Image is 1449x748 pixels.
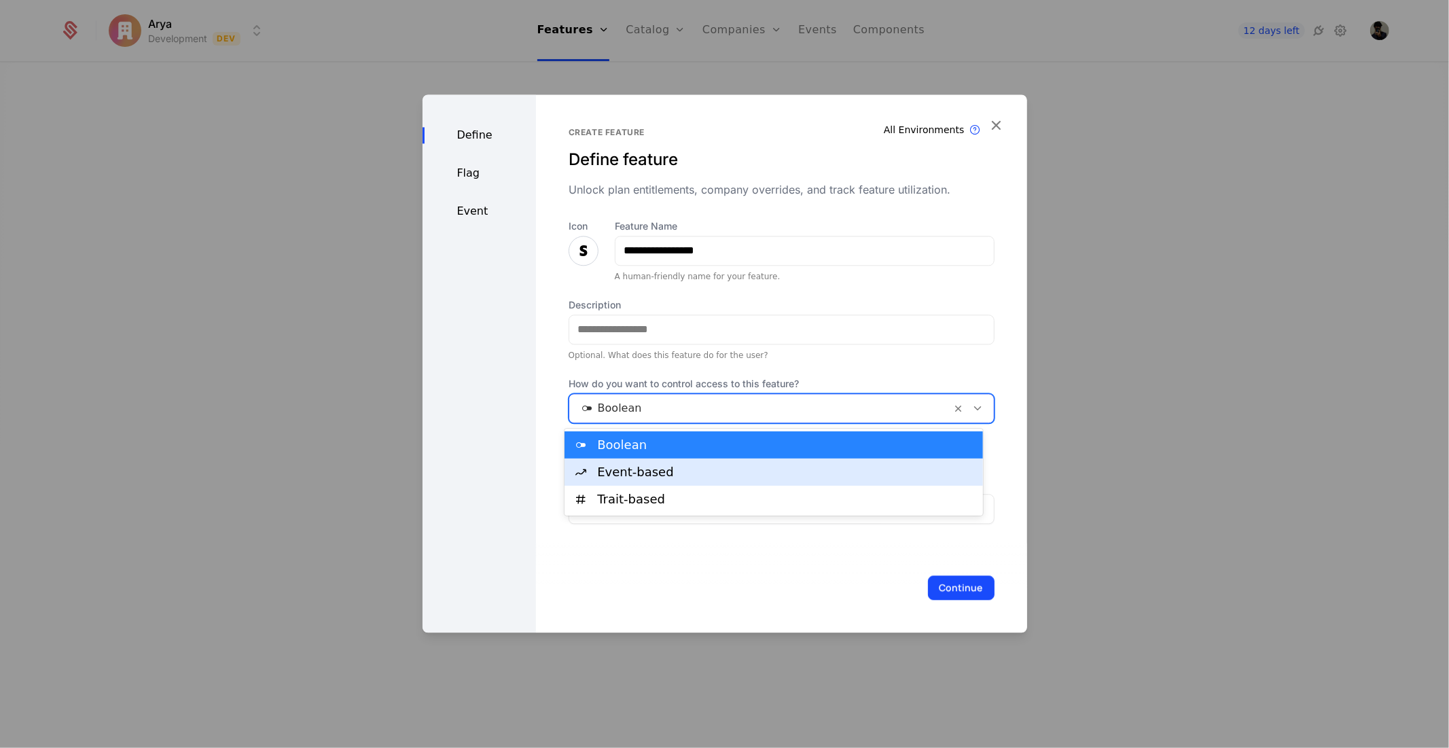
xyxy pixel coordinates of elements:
[884,123,965,137] div: All Environments
[569,219,598,233] label: Icon
[928,575,995,600] button: Continue
[423,127,536,143] div: Define
[615,219,995,233] label: Feature Name
[615,271,995,282] div: A human-friendly name for your feature.
[569,350,995,361] div: Optional. What does this feature do for the user?
[569,181,995,198] div: Unlock plan entitlements, company overrides, and track feature utilization.
[423,203,536,219] div: Event
[597,466,975,478] div: Event-based
[569,127,995,138] div: Create feature
[597,493,975,505] div: Trait-based
[569,377,995,391] span: How do you want to control access to this feature?
[597,439,975,451] div: Boolean
[569,149,995,171] div: Define feature
[423,165,536,181] div: Flag
[569,298,995,312] label: Description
